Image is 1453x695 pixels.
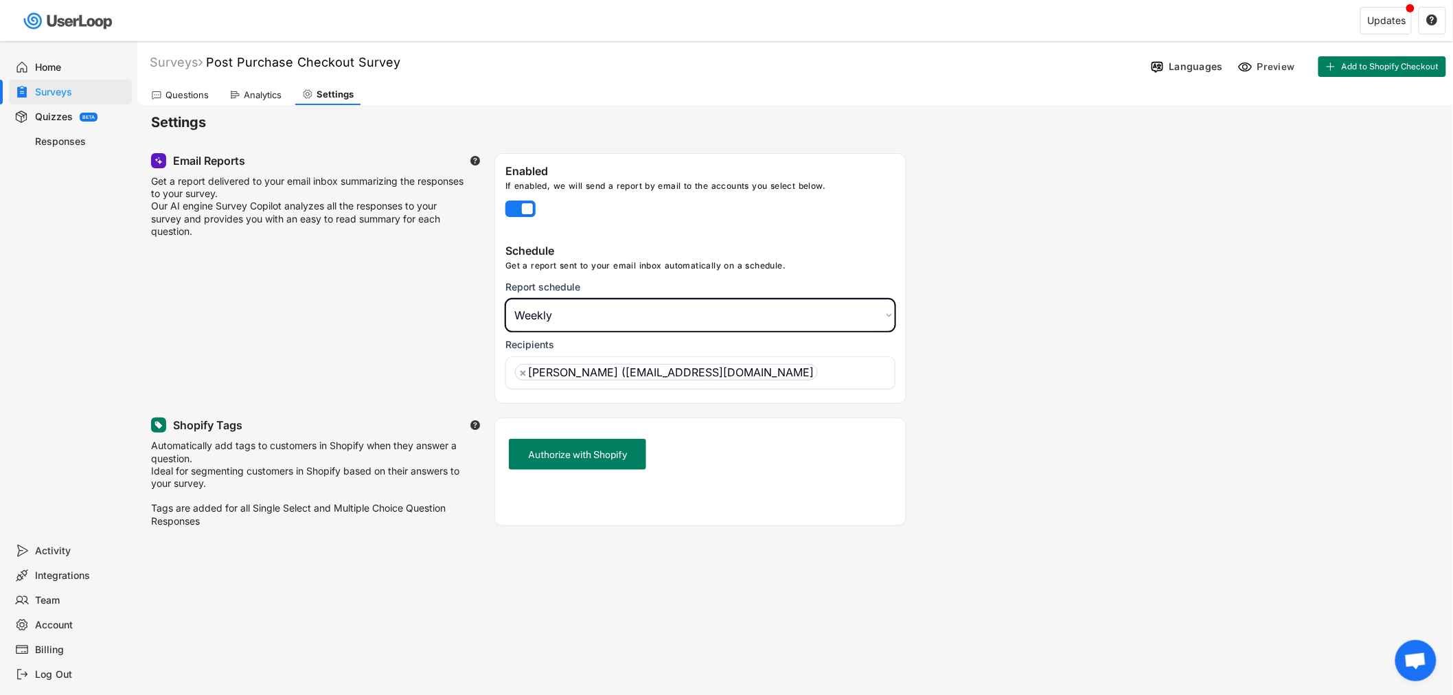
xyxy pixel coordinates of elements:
div: Email Reports [173,154,245,168]
font: Post Purchase Checkout Survey [206,55,400,69]
img: MagicMajor.svg [155,157,163,165]
button:  [470,420,481,431]
div: Enabled [505,164,906,181]
button: Authorize with Shopify [509,439,646,470]
div: Recipients [505,339,554,351]
div: Home [36,61,126,74]
span: × [519,367,527,378]
div: Updates [1368,16,1406,25]
div: BETA [82,115,95,119]
div: Preview [1257,60,1298,73]
h6: Settings [151,113,1453,132]
span: Add to Shopify Checkout [1342,62,1439,71]
div: Quizzes [35,111,73,124]
div: Open chat [1395,640,1437,681]
div: If enabled, we will send a report by email to the accounts you select below. [505,181,906,197]
img: Language%20Icon.svg [1150,60,1165,74]
li: [PERSON_NAME] ([EMAIL_ADDRESS][DOMAIN_NAME] [515,364,818,380]
button:  [470,155,481,166]
div: Settings [317,89,354,100]
div: Get a report sent to your email inbox automatically on a schedule. [505,260,899,274]
div: Report schedule [505,281,580,293]
text:  [470,420,480,431]
div: Schedule [505,244,899,260]
text:  [1427,14,1438,26]
div: Log Out [36,668,126,681]
div: Surveys [36,86,126,99]
button:  [1426,14,1439,27]
div: Billing [36,643,126,657]
img: userloop-logo-01.svg [21,7,117,35]
div: Questions [165,89,209,101]
div: Automatically add tags to customers in Shopify when they answer a question. Ideal for segmenting ... [151,440,467,527]
div: Shopify Tags [173,418,242,433]
div: Team [36,594,126,607]
div: Account [36,619,126,632]
div: Get a report delivered to your email inbox summarizing the responses to your survey. Our AI engin... [151,175,467,238]
div: Responses [36,135,126,148]
div: Surveys [150,54,203,70]
div: Languages [1169,60,1223,73]
text:  [470,155,480,166]
button: Add to Shopify Checkout [1318,56,1446,77]
div: Analytics [244,89,282,101]
div: Integrations [36,569,126,582]
div: Activity [36,545,126,558]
